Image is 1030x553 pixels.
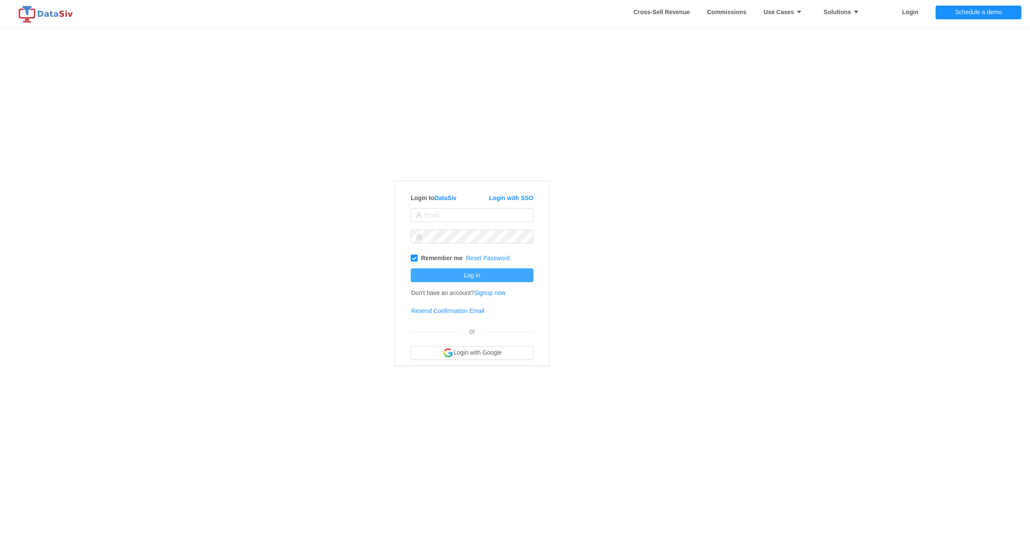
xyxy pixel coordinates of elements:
[434,194,456,201] a: DataSiv
[763,9,806,15] strong: Use Cases
[17,6,77,23] img: logo
[824,9,863,15] strong: Solutions
[469,328,475,335] span: or
[416,212,422,218] i: icon: user
[411,284,506,302] td: Don't have an account?
[794,9,802,15] i: icon: caret-down
[411,307,484,314] a: Resend Confirmation Email
[421,255,463,261] strong: Remember me
[411,268,533,282] button: Log in
[416,234,422,240] i: icon: lock
[489,194,533,201] a: Login with SSO
[851,9,859,15] i: icon: caret-down
[411,346,533,360] button: Login with Google
[466,255,510,261] a: Reset Password
[936,6,1021,19] button: Schedule a demo
[411,208,533,222] input: Email
[411,194,457,201] strong: Login to
[474,289,506,296] a: Signup now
